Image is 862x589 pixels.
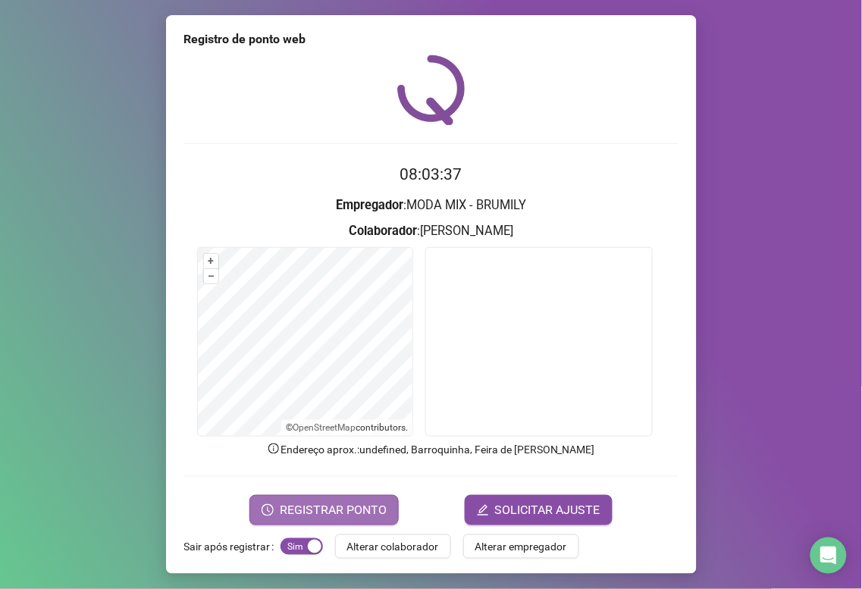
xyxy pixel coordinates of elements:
strong: Empregador [336,198,403,212]
span: Alterar empregador [475,538,567,555]
button: Alterar colaborador [335,534,451,559]
span: SOLICITAR AJUSTE [495,501,600,519]
button: – [204,269,218,284]
span: info-circle [267,442,281,456]
strong: Colaborador [349,224,417,238]
label: Sair após registrar [184,534,281,559]
h3: : MODA MIX - BRUMILY [184,196,679,215]
span: Alterar colaborador [347,538,439,555]
img: QRPoint [397,55,465,125]
time: 08:03:37 [400,165,462,183]
button: REGISTRAR PONTO [249,495,399,525]
span: REGISTRAR PONTO [280,501,387,519]
h3: : [PERSON_NAME] [184,221,679,241]
li: © contributors. [286,422,408,433]
div: Registro de ponto web [184,30,679,49]
button: Alterar empregador [463,534,579,559]
button: + [204,254,218,268]
p: Endereço aprox. : undefined, Barroquinha, Feira de [PERSON_NAME] [184,441,679,458]
span: clock-circle [262,504,274,516]
a: OpenStreetMap [293,422,356,433]
div: Open Intercom Messenger [810,537,847,574]
button: editSOLICITAR AJUSTE [465,495,613,525]
span: edit [477,504,489,516]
